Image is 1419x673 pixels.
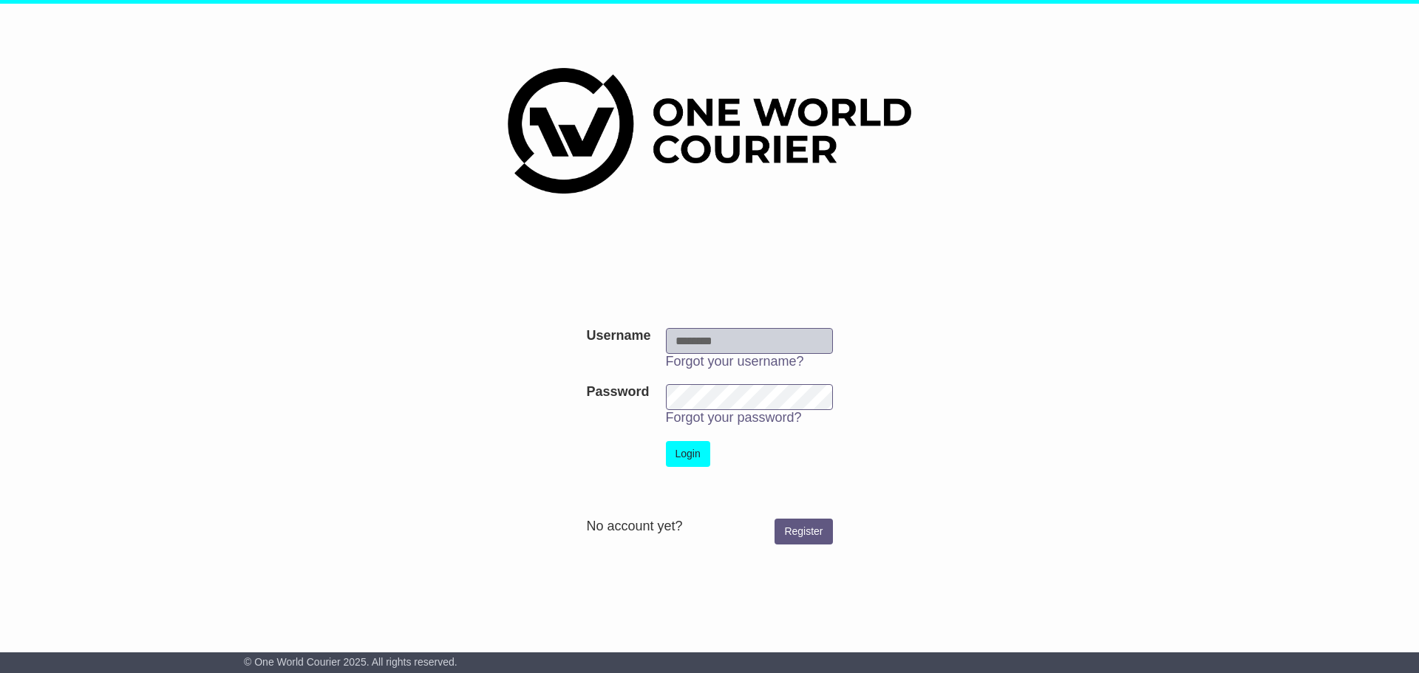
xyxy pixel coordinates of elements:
[586,328,650,344] label: Username
[586,384,649,400] label: Password
[775,519,832,544] a: Register
[666,410,802,425] a: Forgot your password?
[666,354,804,369] a: Forgot your username?
[508,68,911,194] img: One World
[666,441,710,467] button: Login
[244,656,457,668] span: © One World Courier 2025. All rights reserved.
[586,519,832,535] div: No account yet?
